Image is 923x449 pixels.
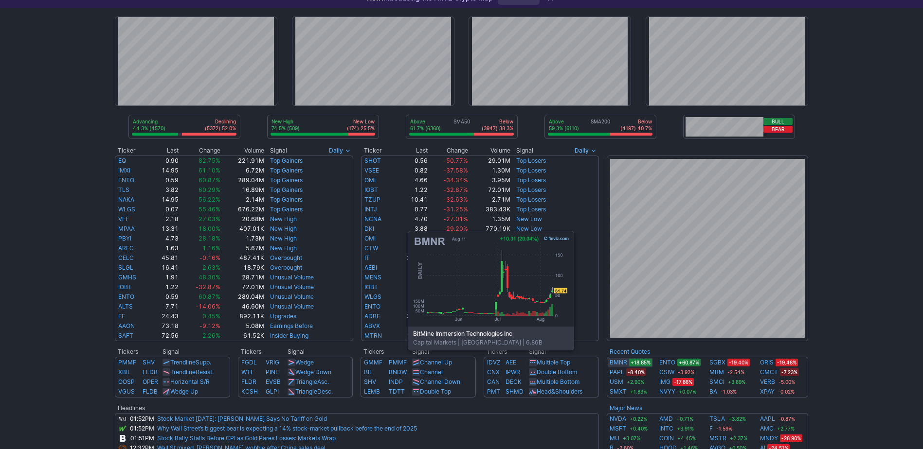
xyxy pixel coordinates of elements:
a: Wedge [295,359,314,366]
a: Double Top [420,388,451,395]
b: Recent Quotes [610,348,650,355]
a: BNDW [389,368,407,376]
td: 2.13 [394,243,428,253]
a: IMG [659,377,670,387]
td: 1.91 [150,273,180,282]
span: -50.77% [443,157,468,164]
a: INTC [659,424,673,433]
td: 335.57 [394,311,428,321]
a: Top Losers [516,157,546,164]
a: EQ [118,157,126,164]
span: Trendline [170,359,196,366]
th: Tickers [238,347,287,357]
td: 1.22 [150,282,180,292]
td: 5.67M [221,243,265,253]
a: ENTO [364,303,380,310]
td: 221.91M [221,155,265,166]
p: Below [482,118,513,125]
td: 892.11K [221,311,265,321]
a: MRM [709,367,724,377]
a: SAFT [118,332,133,339]
a: MSTR [709,433,726,443]
a: WLGS [364,293,381,300]
td: 46.60M [221,302,265,311]
a: AMD [659,414,673,424]
span: Daily [329,146,343,155]
td: 676.22M [221,205,265,214]
a: ALTS [118,303,133,310]
a: Wedge Down [295,368,331,376]
td: 72.01M [469,185,511,195]
a: OOSP [118,378,135,385]
button: Signals interval [572,146,599,155]
td: 3.88 [394,224,428,234]
a: Top Gainers [270,186,303,193]
p: Above [549,118,579,125]
td: 1.22 [394,282,428,292]
a: ORIS [760,358,774,367]
a: AAPL [760,414,775,424]
span: Daily [575,146,589,155]
a: XPAY [760,387,775,397]
a: AMC [760,424,774,433]
a: VFF [118,215,129,223]
th: Signal [412,347,476,357]
a: Horizontal S/R [170,378,210,385]
span: 55.46% [199,206,220,213]
a: MTRN [364,332,382,339]
td: 73.18 [150,321,180,331]
a: GMMF [364,359,382,366]
a: Top Losers [516,206,546,213]
a: Unusual Volume [270,303,314,310]
span: 2.26% [202,332,220,339]
a: KCSH [241,388,258,395]
a: FLDB [143,388,158,395]
td: 0.77 [394,205,428,214]
p: 59.3% (6110) [549,125,579,132]
p: Advancing [133,118,165,125]
span: -29.20% [443,225,468,232]
span: 60.87% [199,293,220,300]
p: (4197) 40.7% [620,125,652,132]
a: Head&Shoulders [537,388,582,395]
a: IOBT [364,283,378,291]
td: 1.63 [150,243,180,253]
a: ENTO [118,293,134,300]
td: 0.59 [150,175,180,185]
th: Signal [287,347,353,357]
a: Unusual Volume [270,274,314,281]
td: 29.01M [469,155,511,166]
td: 0.59 [150,292,180,302]
span: 56.22% [199,196,220,203]
b: Major News [610,404,642,412]
td: 0.07 [150,205,180,214]
a: VSEE [364,167,379,174]
span: Trendline [170,368,196,376]
a: SLGL [118,264,133,271]
span: -14.06% [196,303,220,310]
th: Change [428,146,469,155]
a: Top Losers [516,167,546,174]
td: 0.07 [394,292,428,302]
th: Signal [528,347,599,357]
div: SMA200 [548,118,653,133]
a: MSFT [610,424,626,433]
a: Upgrades [270,312,296,320]
p: 61.7% (6360) [410,125,441,132]
a: CAN [487,378,500,385]
a: Wedge Up [170,388,198,395]
a: ABVX [364,322,380,329]
a: CNX [487,368,500,376]
span: -3.92% [676,368,696,376]
p: 44.3% (4570) [133,125,165,132]
a: Insider Buying [270,332,308,339]
a: LEMB [364,388,380,395]
td: 13.31 [150,224,180,234]
a: New High [270,244,297,252]
a: AAON [118,322,135,329]
td: 69.51 [394,321,428,331]
p: (3947) 38.3% [482,125,513,132]
a: Unusual Volume [270,283,314,291]
a: Top Gainers [270,167,303,174]
td: 3.82 [150,185,180,195]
